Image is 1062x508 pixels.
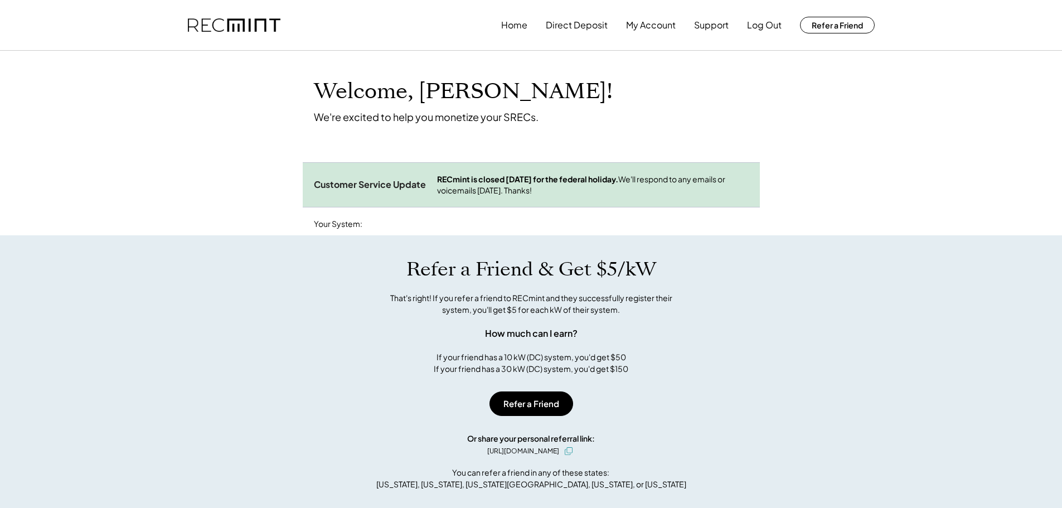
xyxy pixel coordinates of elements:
[437,174,749,196] div: We'll respond to any emails or voicemails [DATE]. Thanks!
[314,219,362,230] div: Your System:
[694,14,729,36] button: Support
[467,433,595,444] div: Or share your personal referral link:
[501,14,527,36] button: Home
[314,179,426,191] div: Customer Service Update
[434,351,628,375] div: If your friend has a 10 kW (DC) system, you'd get $50 If your friend has a 30 kW (DC) system, you...
[378,292,685,316] div: That's right! If you refer a friend to RECmint and they successfully register their system, you'l...
[546,14,608,36] button: Direct Deposit
[562,444,575,458] button: click to copy
[314,110,539,123] div: We're excited to help you monetize your SRECs.
[747,14,782,36] button: Log Out
[489,391,573,416] button: Refer a Friend
[800,17,875,33] button: Refer a Friend
[487,446,559,456] div: [URL][DOMAIN_NAME]
[314,79,613,105] h1: Welcome, [PERSON_NAME]!
[188,18,280,32] img: recmint-logotype%403x.png
[406,258,656,281] h1: Refer a Friend & Get $5/kW
[485,327,578,340] div: How much can I earn?
[626,14,676,36] button: My Account
[437,174,618,184] strong: RECmint is closed [DATE] for the federal holiday.
[376,467,686,490] div: You can refer a friend in any of these states: [US_STATE], [US_STATE], [US_STATE][GEOGRAPHIC_DATA...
